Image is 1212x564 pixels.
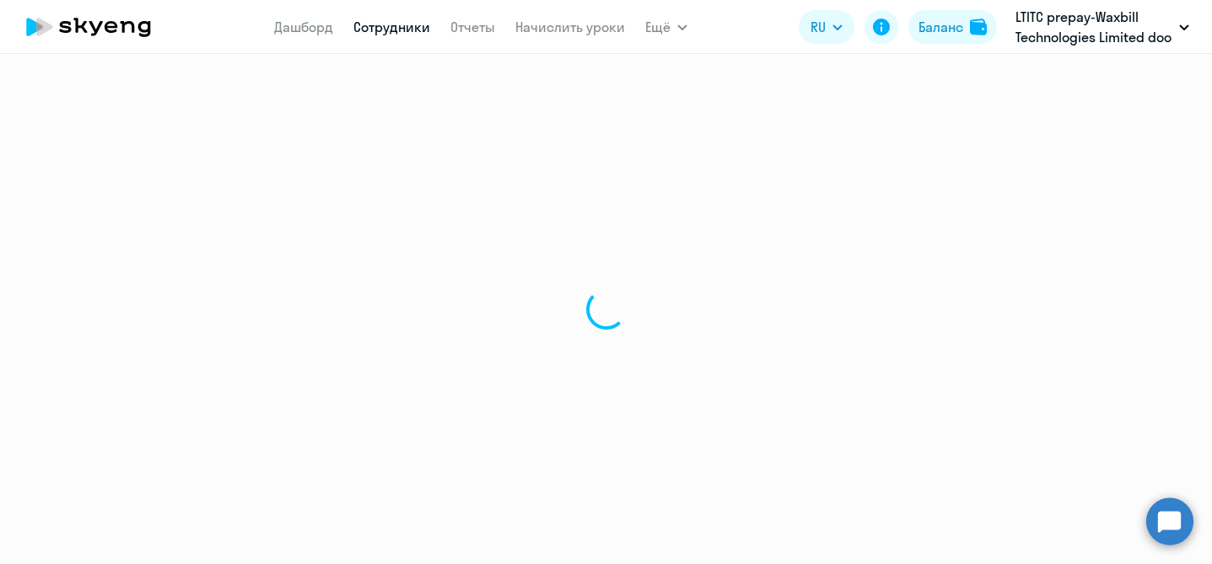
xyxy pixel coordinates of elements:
[353,19,430,35] a: Сотрудники
[970,19,987,35] img: balance
[645,10,687,44] button: Ещё
[515,19,625,35] a: Начислить уроки
[918,17,963,37] div: Баланс
[799,10,854,44] button: RU
[450,19,495,35] a: Отчеты
[645,17,671,37] span: Ещё
[1015,7,1172,47] p: LTITC prepay-Waxbill Technologies Limited doo [GEOGRAPHIC_DATA], АНДРОМЕДА ЛАБ, ООО
[1007,7,1198,47] button: LTITC prepay-Waxbill Technologies Limited doo [GEOGRAPHIC_DATA], АНДРОМЕДА ЛАБ, ООО
[908,10,997,44] button: Балансbalance
[274,19,333,35] a: Дашборд
[811,17,826,37] span: RU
